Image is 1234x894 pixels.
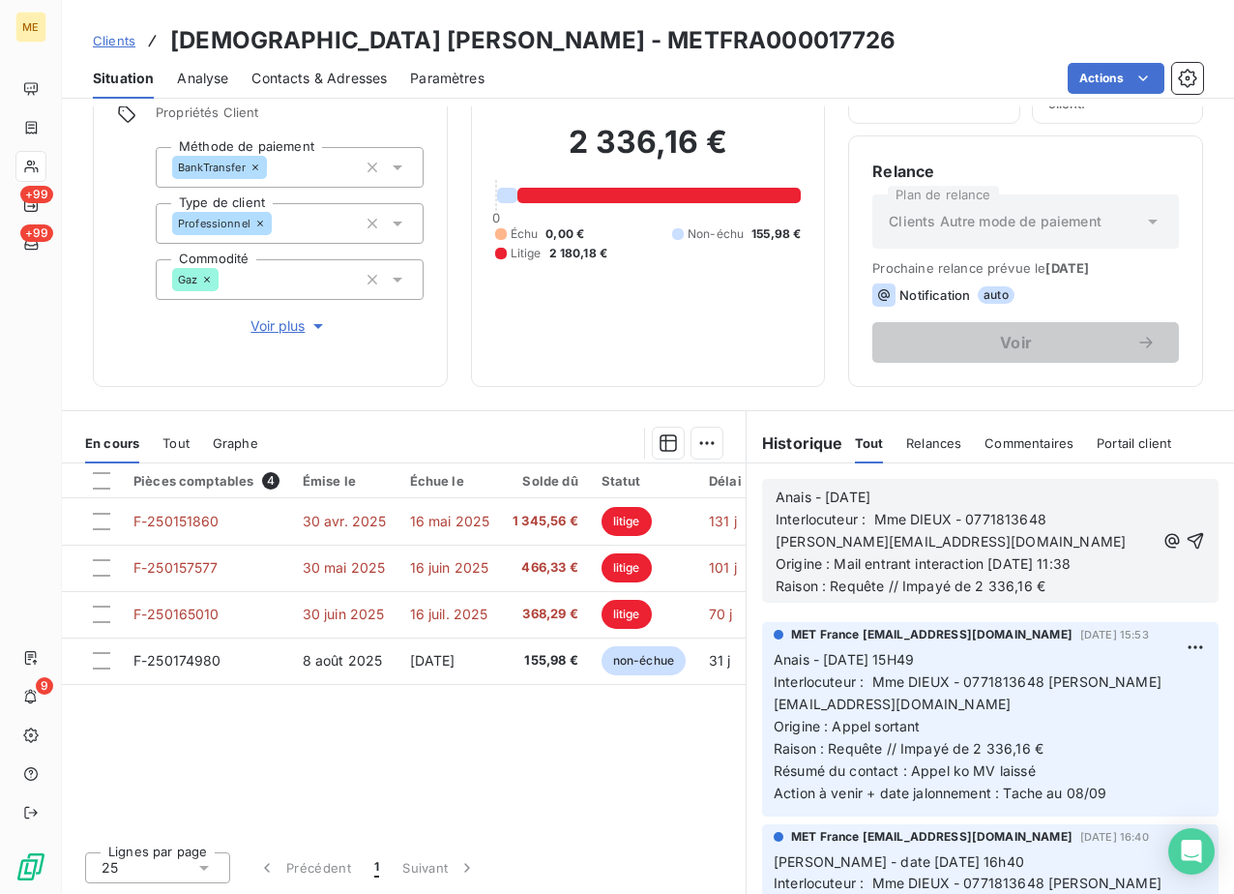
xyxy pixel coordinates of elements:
[262,472,279,490] span: 4
[513,512,578,531] span: 1 345,56 €
[219,271,234,288] input: Ajouter une valeur
[250,316,328,336] span: Voir plus
[170,23,896,58] h3: [DEMOGRAPHIC_DATA] [PERSON_NAME] - METFRA000017726
[251,69,387,88] span: Contacts & Adresses
[133,559,219,576] span: F-250157577
[709,473,761,489] div: Délai
[511,245,542,262] span: Litige
[156,315,424,337] button: Voir plus
[511,225,539,243] span: Échu
[776,555,1071,572] span: Origine : Mail entrant interaction [DATE] 11:38
[747,432,843,455] h6: Historique
[133,472,279,490] div: Pièces comptables
[93,33,135,48] span: Clients
[978,286,1014,304] span: auto
[133,606,220,622] span: F-250165010
[495,123,802,181] h2: 2 336,16 €
[178,218,250,229] span: Professionnel
[177,69,228,88] span: Analyse
[602,507,652,536] span: litige
[774,673,1161,712] span: Interlocuteur : Mme DIEUX - 0771813648 [PERSON_NAME][EMAIL_ADDRESS][DOMAIN_NAME]
[20,186,53,203] span: +99
[774,718,920,734] span: Origine : Appel sortant
[156,104,424,132] span: Propriétés Client
[93,69,154,88] span: Situation
[410,606,488,622] span: 16 juil. 2025
[1080,831,1149,843] span: [DATE] 16:40
[15,851,46,882] img: Logo LeanPay
[36,677,53,695] span: 9
[20,224,53,242] span: +99
[15,12,46,43] div: ME
[178,274,197,285] span: Gaz
[513,651,578,670] span: 155,98 €
[374,858,379,878] span: 1
[410,69,485,88] span: Paramètres
[751,225,801,243] span: 155,98 €
[102,858,118,878] span: 25
[303,473,387,489] div: Émise le
[709,513,737,529] span: 131 j
[85,435,139,451] span: En cours
[1097,435,1171,451] span: Portail client
[602,473,686,489] div: Statut
[1080,629,1149,641] span: [DATE] 15:53
[889,212,1102,231] span: Clients Autre mode de paiement
[213,435,258,451] span: Graphe
[984,435,1073,451] span: Commentaires
[896,335,1136,350] span: Voir
[774,740,1043,757] span: Raison : Requête // Impayé de 2 336,16 €
[545,225,584,243] span: 0,00 €
[1068,63,1164,94] button: Actions
[776,511,1126,550] span: Interlocuteur : Mme DIEUX - 0771813648 [PERSON_NAME][EMAIL_ADDRESS][DOMAIN_NAME]
[93,31,135,50] a: Clients
[899,287,970,303] span: Notification
[549,245,608,262] span: 2 180,18 €
[602,553,652,582] span: litige
[855,435,884,451] span: Tout
[513,473,578,489] div: Solde dû
[688,225,744,243] span: Non-échu
[774,853,1024,870] span: [PERSON_NAME] - date [DATE] 16h40
[774,651,914,668] span: Anais - [DATE] 15H49
[410,513,490,529] span: 16 mai 2025
[872,160,1179,183] h6: Relance
[776,578,1045,594] span: Raison : Requête // Impayé de 2 336,16 €
[246,848,363,888] button: Précédent
[303,559,386,576] span: 30 mai 2025
[709,652,731,669] span: 31 j
[391,848,488,888] button: Suivant
[303,606,385,622] span: 30 juin 2025
[133,652,221,669] span: F-250174980
[162,435,190,451] span: Tout
[513,558,578,578] span: 466,33 €
[872,322,1179,363] button: Voir
[791,626,1072,643] span: MET France [EMAIL_ADDRESS][DOMAIN_NAME]
[410,652,455,669] span: [DATE]
[906,435,961,451] span: Relances
[513,605,578,624] span: 368,29 €
[410,559,489,576] span: 16 juin 2025
[410,473,490,489] div: Échue le
[776,489,870,505] span: Anais - [DATE]
[709,559,737,576] span: 101 j
[133,513,220,529] span: F-250151860
[272,215,287,232] input: Ajouter une valeur
[303,652,383,669] span: 8 août 2025
[774,762,1036,779] span: Résumé du contact : Appel ko MV laissé
[602,646,686,675] span: non-échue
[774,785,1107,801] span: Action à venir + date jalonnement : Tache au 08/09
[709,606,733,622] span: 70 j
[1045,260,1089,276] span: [DATE]
[178,162,246,173] span: BankTransfer
[303,513,387,529] span: 30 avr. 2025
[872,260,1179,276] span: Prochaine relance prévue le
[363,848,391,888] button: 1
[602,600,652,629] span: litige
[267,159,282,176] input: Ajouter une valeur
[492,210,500,225] span: 0
[791,828,1072,846] span: MET France [EMAIL_ADDRESS][DOMAIN_NAME]
[1168,828,1215,875] div: Open Intercom Messenger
